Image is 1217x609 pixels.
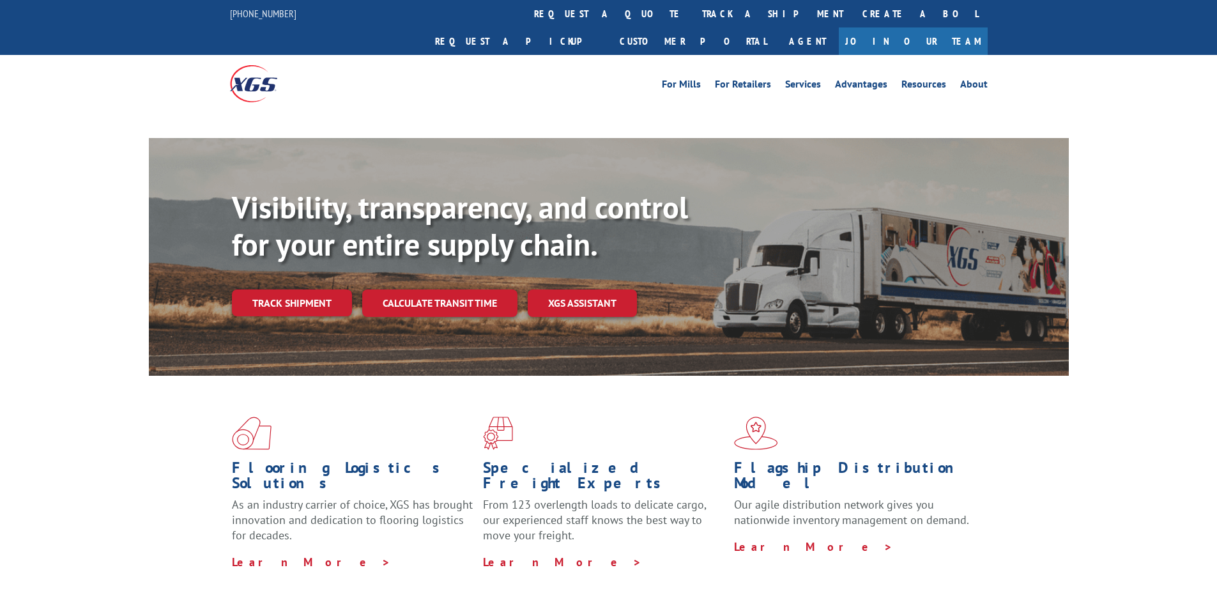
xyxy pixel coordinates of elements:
img: xgs-icon-focused-on-flooring-red [483,417,513,450]
a: For Retailers [715,79,771,93]
h1: Specialized Freight Experts [483,460,724,497]
img: xgs-icon-total-supply-chain-intelligence-red [232,417,272,450]
a: Request a pickup [425,27,610,55]
h1: Flooring Logistics Solutions [232,460,473,497]
a: Customer Portal [610,27,776,55]
a: Track shipment [232,289,352,316]
a: Advantages [835,79,887,93]
span: As an industry carrier of choice, XGS has brought innovation and dedication to flooring logistics... [232,497,473,543]
a: Agent [776,27,839,55]
a: [PHONE_NUMBER] [230,7,296,20]
a: For Mills [662,79,701,93]
a: Learn More > [483,555,642,569]
a: Learn More > [232,555,391,569]
p: From 123 overlength loads to delicate cargo, our experienced staff knows the best way to move you... [483,497,724,554]
a: Calculate transit time [362,289,517,317]
a: Join Our Team [839,27,988,55]
h1: Flagship Distribution Model [734,460,976,497]
a: About [960,79,988,93]
a: Services [785,79,821,93]
a: Learn More > [734,539,893,554]
a: XGS ASSISTANT [528,289,637,317]
b: Visibility, transparency, and control for your entire supply chain. [232,187,688,264]
span: Our agile distribution network gives you nationwide inventory management on demand. [734,497,969,527]
a: Resources [901,79,946,93]
img: xgs-icon-flagship-distribution-model-red [734,417,778,450]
